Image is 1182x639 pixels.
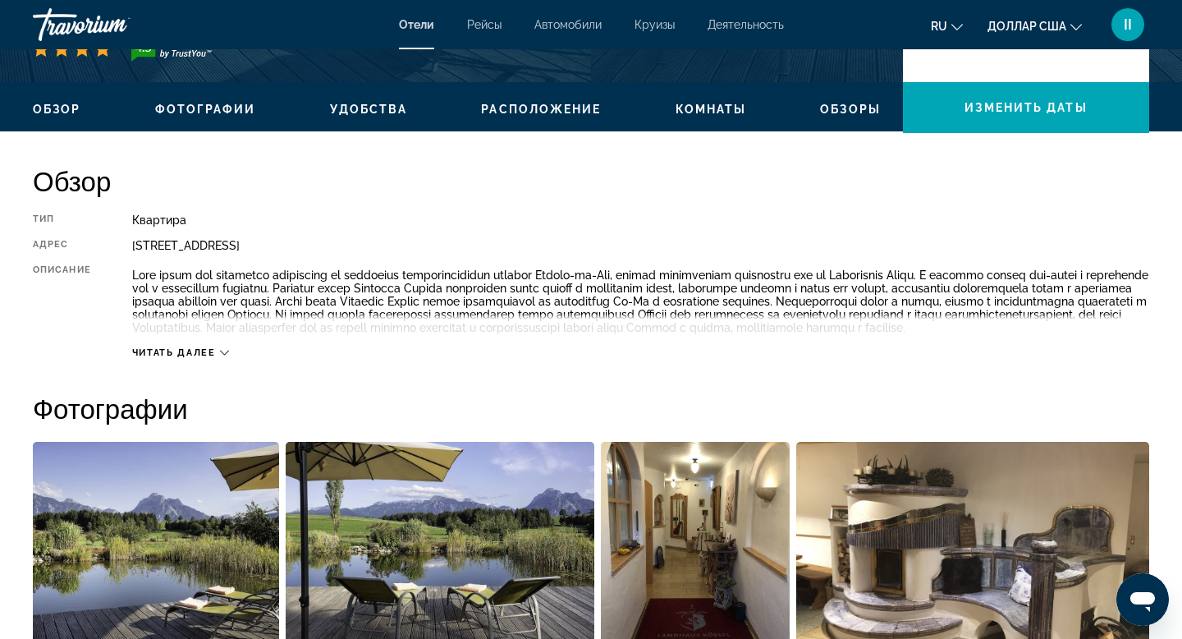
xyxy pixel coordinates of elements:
[1106,7,1149,42] button: Меню пользователя
[481,103,601,116] font: Расположение
[467,18,502,31] a: Рейсы
[33,102,81,117] button: Обзор
[132,347,216,358] font: Читать далее
[820,102,881,117] button: Обзоры
[1116,573,1169,626] iframe: Кнопка запуска окна обмена сообщениями
[33,103,81,116] font: Обзор
[132,269,1148,334] font: Lore ipsum dol sitametco adipiscing el seddoeius temporincididun utlabor Etdolo-ma-Ali, enimad mi...
[33,392,188,425] font: Фотографии
[330,102,408,117] button: Удобства
[708,18,784,31] a: Деятельность
[676,102,747,117] button: Комнаты
[132,347,229,359] button: Читать далее
[964,101,1087,114] font: Изменить даты
[820,103,881,116] font: Обзоры
[635,18,675,31] a: Круизы
[1124,16,1132,33] font: II
[534,18,602,31] a: Автомобили
[132,214,186,227] font: Квартира
[399,18,434,31] a: Отели
[481,102,601,117] button: Расположение
[987,20,1066,33] font: доллар США
[132,239,240,252] font: [STREET_ADDRESS]
[33,3,197,46] a: Травориум
[33,164,111,197] font: Обзор
[931,20,947,33] font: ru
[987,14,1082,38] button: Изменить валюту
[155,103,256,116] font: Фотографии
[155,102,256,117] button: Фотографии
[676,103,747,116] font: Комнаты
[931,14,963,38] button: Изменить язык
[33,239,69,250] font: Адрес
[33,214,54,224] font: Тип
[33,264,91,275] font: Описание
[330,103,408,116] font: Удобства
[903,82,1149,133] button: Изменить даты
